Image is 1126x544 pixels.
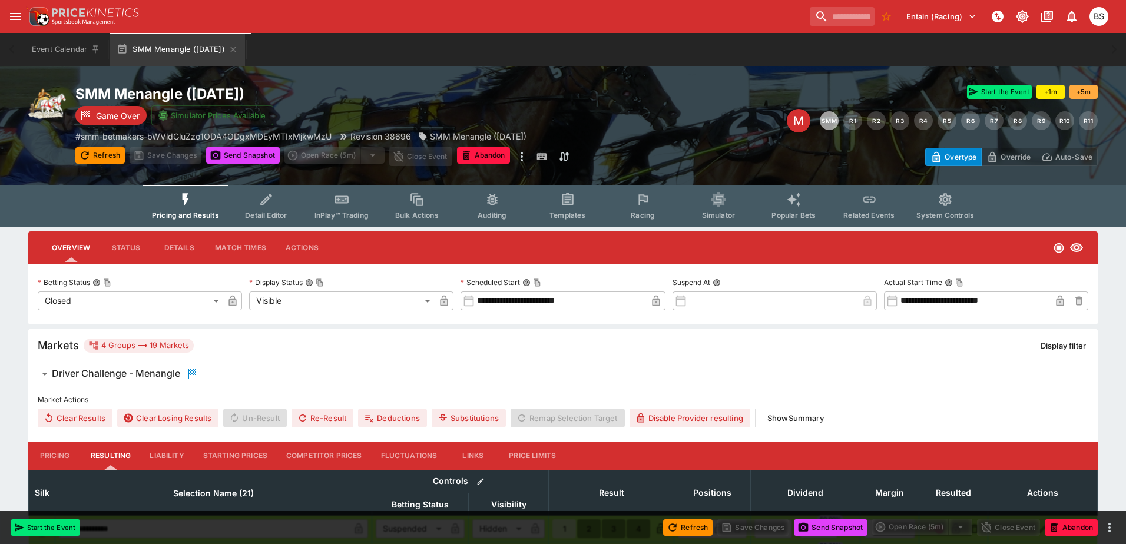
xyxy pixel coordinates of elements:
[395,211,439,220] span: Bulk Actions
[925,148,982,166] button: Overtype
[890,111,909,130] button: R3
[549,211,585,220] span: Templates
[1045,520,1098,532] span: Mark an event as closed and abandoned.
[75,147,125,164] button: Refresh
[925,148,1098,166] div: Start From
[499,442,565,470] button: Price Limits
[223,409,286,427] span: Un-Result
[674,470,751,515] th: Positions
[110,33,245,66] button: SMM Menangle ([DATE])
[967,85,1032,99] button: Start the Event
[305,278,313,287] button: Display StatusCopy To Clipboard
[277,442,372,470] button: Competitor Prices
[52,367,180,380] h6: Driver Challenge - Menangle
[28,442,81,470] button: Pricing
[245,211,287,220] span: Detail Editor
[473,474,488,489] button: Bulk edit
[914,111,933,130] button: R4
[631,211,655,220] span: Racing
[38,339,79,352] h5: Markets
[5,6,26,27] button: open drawer
[38,291,223,310] div: Closed
[1053,242,1065,254] svg: Closed
[955,278,963,287] button: Copy To Clipboard
[292,409,353,427] button: Re-Result
[884,277,942,287] p: Actual Start Time
[461,277,520,287] p: Scheduled Start
[877,7,896,26] button: No Bookmarks
[985,111,1004,130] button: R7
[515,147,529,166] button: more
[1045,519,1098,536] button: Abandon
[372,442,447,470] button: Fluctuations
[88,339,189,353] div: 4 Groups 19 Markets
[987,6,1008,27] button: NOT Connected to PK
[96,110,140,122] p: Game Over
[713,278,721,287] button: Suspend At
[945,278,953,287] button: Actual Start TimeCopy To Clipboard
[820,111,839,130] button: SMM
[810,7,875,26] input: search
[938,111,956,130] button: R5
[29,470,55,515] th: Silk
[1001,151,1031,163] p: Override
[1055,151,1092,163] p: Auto-Save
[630,409,750,427] button: Disable Provider resulting
[522,278,531,287] button: Scheduled StartCopy To Clipboard
[760,409,831,427] button: ShowSummary
[1036,85,1065,99] button: +1m
[961,111,980,130] button: R6
[981,148,1036,166] button: Override
[916,211,974,220] span: System Controls
[794,519,867,536] button: Send Snapshot
[478,497,539,512] span: Visibility
[38,409,112,427] button: Clear Results
[1055,111,1074,130] button: R10
[899,7,983,26] button: Select Tenant
[379,497,462,512] span: Betting Status
[316,278,324,287] button: Copy To Clipboard
[206,234,276,262] button: Match Times
[26,5,49,28] img: PriceKinetics Logo
[1036,148,1098,166] button: Auto-Save
[1079,111,1098,130] button: R11
[81,442,140,470] button: Resulting
[843,111,862,130] button: R1
[663,519,713,536] button: Refresh
[1034,336,1093,355] button: Display filter
[194,442,277,470] button: Starting Prices
[100,234,153,262] button: Status
[787,109,810,132] div: Edit Meeting
[919,470,988,515] th: Resulted
[988,470,1098,515] th: Actions
[673,277,710,287] p: Suspend At
[533,278,541,287] button: Copy To Clipboard
[1032,111,1051,130] button: R9
[430,130,526,142] p: SMM Menangle ([DATE])
[75,130,332,142] p: Copy To Clipboard
[249,291,435,310] div: Visible
[38,277,90,287] p: Betting Status
[1069,85,1098,99] button: +5m
[1012,6,1033,27] button: Toggle light/dark mode
[945,151,976,163] p: Overtype
[42,234,100,262] button: Overview
[457,149,510,161] span: Mark an event as closed and abandoned.
[75,85,587,103] h2: Copy To Clipboard
[1086,4,1112,29] button: Brendan Scoble
[1061,6,1082,27] button: Notifications
[151,105,273,125] button: Simulator Prices Available
[28,362,1098,386] button: Driver Challenge - Menangle
[1089,7,1108,26] div: Brendan Scoble
[867,111,886,130] button: R2
[843,211,895,220] span: Related Events
[284,147,385,164] div: split button
[52,8,139,17] img: PriceKinetics
[372,470,549,493] th: Controls
[702,211,735,220] span: Simulator
[872,519,972,535] div: split button
[153,234,206,262] button: Details
[446,442,499,470] button: Links
[457,147,510,164] button: Abandon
